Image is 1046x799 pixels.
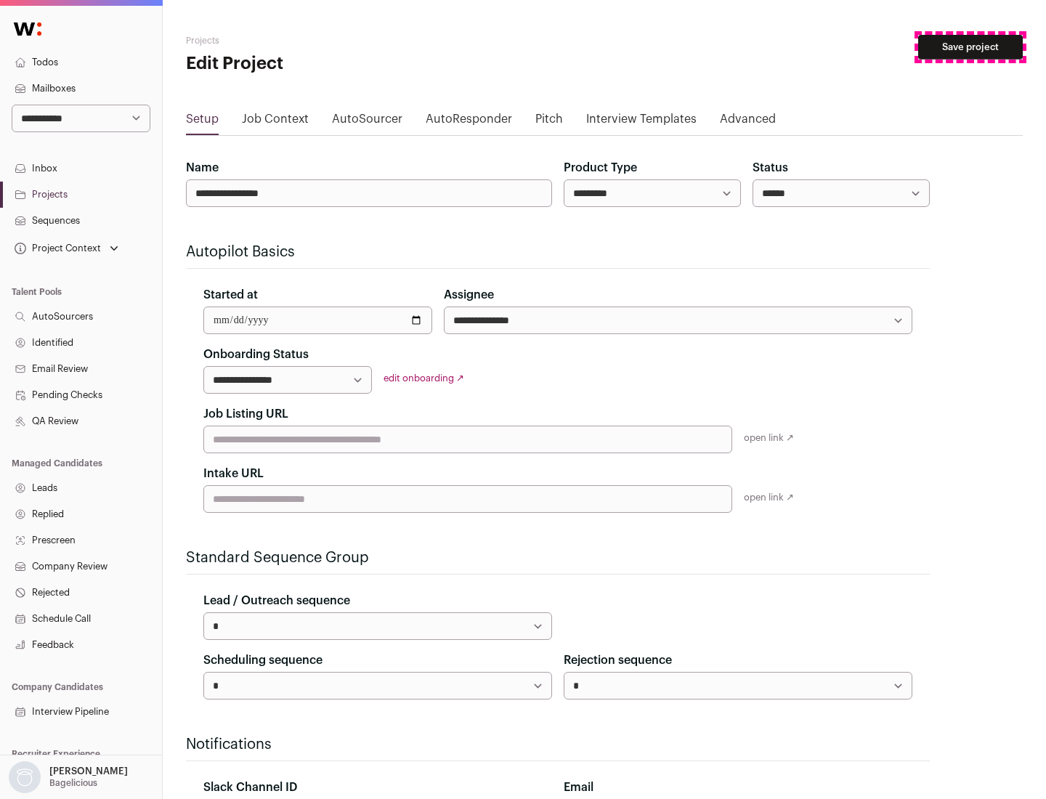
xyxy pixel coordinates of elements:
[720,110,776,134] a: Advanced
[564,159,637,177] label: Product Type
[186,52,465,76] h1: Edit Project
[444,286,494,304] label: Assignee
[535,110,563,134] a: Pitch
[203,286,258,304] label: Started at
[186,548,930,568] h2: Standard Sequence Group
[384,373,464,383] a: edit onboarding ↗
[12,243,101,254] div: Project Context
[186,159,219,177] label: Name
[186,110,219,134] a: Setup
[203,779,297,796] label: Slack Channel ID
[186,242,930,262] h2: Autopilot Basics
[6,761,131,793] button: Open dropdown
[753,159,788,177] label: Status
[203,405,288,423] label: Job Listing URL
[203,592,350,609] label: Lead / Outreach sequence
[49,766,128,777] p: [PERSON_NAME]
[12,238,121,259] button: Open dropdown
[564,652,672,669] label: Rejection sequence
[564,779,912,796] div: Email
[203,346,309,363] label: Onboarding Status
[186,734,930,755] h2: Notifications
[9,761,41,793] img: nopic.png
[49,777,97,789] p: Bagelicious
[186,35,465,46] h2: Projects
[242,110,309,134] a: Job Context
[918,35,1023,60] button: Save project
[332,110,402,134] a: AutoSourcer
[203,652,323,669] label: Scheduling sequence
[203,465,264,482] label: Intake URL
[426,110,512,134] a: AutoResponder
[586,110,697,134] a: Interview Templates
[6,15,49,44] img: Wellfound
